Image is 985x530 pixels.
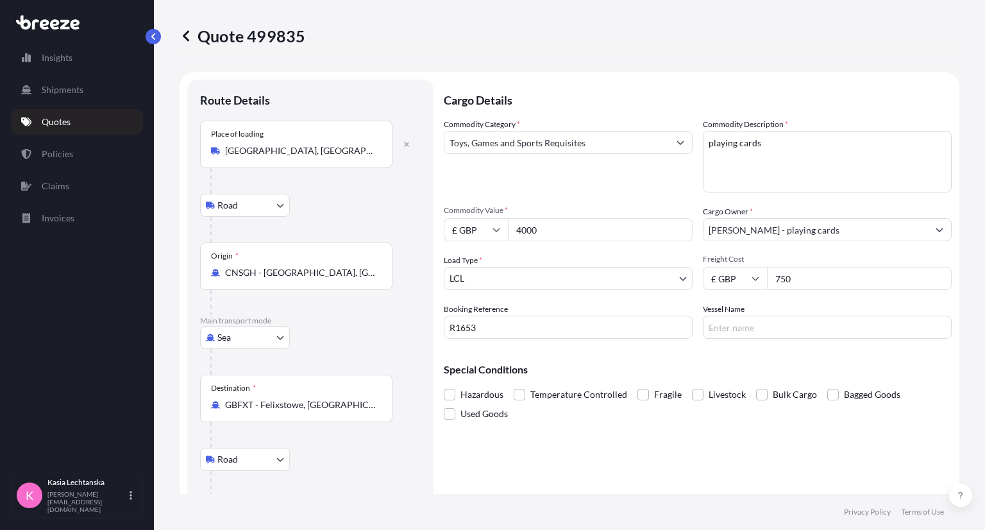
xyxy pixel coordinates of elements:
[444,303,508,316] label: Booking Reference
[225,398,376,411] input: Destination
[42,180,69,192] p: Claims
[928,218,951,241] button: Show suggestions
[444,316,693,339] input: Your internal reference
[217,199,238,212] span: Road
[11,141,143,167] a: Policies
[709,385,746,404] span: Livestock
[669,131,692,154] button: Show suggestions
[703,205,753,218] label: Cargo Owner
[444,254,482,267] span: Load Type
[444,205,693,216] span: Commodity Value
[211,129,264,139] div: Place of loading
[200,448,290,471] button: Select transport
[444,118,520,131] label: Commodity Category
[703,254,952,264] span: Freight Cost
[42,115,71,128] p: Quotes
[844,385,900,404] span: Bagged Goods
[767,267,952,290] input: Enter amount
[47,477,127,488] p: Kasia Lechtanska
[703,303,745,316] label: Vessel Name
[444,131,669,154] input: Select a commodity type
[901,507,944,517] a: Terms of Use
[200,194,290,217] button: Select transport
[225,266,376,279] input: Origin
[26,489,33,502] span: K
[703,316,952,339] input: Enter name
[42,83,83,96] p: Shipments
[200,316,421,326] p: Main transport mode
[42,51,72,64] p: Insights
[11,205,143,231] a: Invoices
[42,212,74,225] p: Invoices
[444,364,952,375] p: Special Conditions
[773,385,817,404] span: Bulk Cargo
[460,404,508,423] span: Used Goods
[844,507,891,517] a: Privacy Policy
[200,326,290,349] button: Select transport
[225,144,376,157] input: Place of loading
[47,490,127,513] p: [PERSON_NAME][EMAIL_ADDRESS][DOMAIN_NAME]
[11,109,143,135] a: Quotes
[508,218,693,241] input: Type amount
[42,148,73,160] p: Policies
[444,267,693,290] button: LCL
[211,383,256,393] div: Destination
[444,80,952,118] p: Cargo Details
[180,26,305,46] p: Quote 499835
[217,453,238,466] span: Road
[217,331,231,344] span: Sea
[200,92,270,108] p: Route Details
[703,118,788,131] label: Commodity Description
[460,385,503,404] span: Hazardous
[11,45,143,71] a: Insights
[211,251,239,261] div: Origin
[703,131,952,192] textarea: playing cards
[450,272,464,285] span: LCL
[11,77,143,103] a: Shipments
[654,385,682,404] span: Fragile
[703,218,928,241] input: Full name
[11,173,143,199] a: Claims
[530,385,627,404] span: Temperature Controlled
